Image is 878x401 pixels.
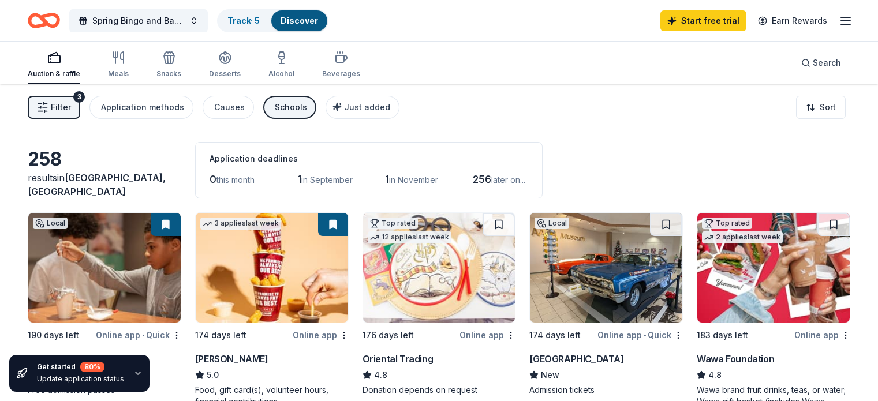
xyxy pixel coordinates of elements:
img: Image for AACA Museum [530,213,682,323]
button: Desserts [209,46,241,84]
div: Admission tickets [529,384,683,396]
button: Sort [796,96,846,119]
button: Meals [108,46,129,84]
span: Search [813,56,841,70]
button: Just added [326,96,399,119]
div: 174 days left [529,328,581,342]
div: Schools [275,100,307,114]
div: 258 [28,148,181,171]
div: 12 applies last week [368,231,451,243]
span: Spring Bingo and Basket Raffle for Middle School Student Council [92,14,185,28]
button: Auction & raffle [28,46,80,84]
div: Oriental Trading [363,352,434,366]
a: Image for Oriental TradingTop rated12 applieslast week176 days leftOnline appOriental Trading4.8D... [363,212,516,396]
div: Top rated [368,218,418,229]
div: Application methods [101,100,184,114]
a: Home [28,7,60,34]
a: Track· 5 [227,16,260,25]
div: 174 days left [195,328,246,342]
div: Meals [108,69,129,78]
span: [GEOGRAPHIC_DATA], [GEOGRAPHIC_DATA] [28,172,166,197]
span: in November [389,175,438,185]
div: 190 days left [28,328,79,342]
div: 80 % [80,362,104,372]
span: this month [216,175,255,185]
a: Image for Da Vinci Science CenterLocal190 days leftOnline app•Quick[GEOGRAPHIC_DATA]NewFree admis... [28,212,181,396]
a: Discover [281,16,318,25]
span: 4.8 [374,368,387,382]
button: Schools [263,96,316,119]
button: Filter3 [28,96,80,119]
button: Causes [203,96,254,119]
div: Local [33,218,68,229]
button: Search [792,51,850,74]
button: Beverages [322,46,360,84]
span: 0 [210,173,216,185]
button: Spring Bingo and Basket Raffle for Middle School Student Council [69,9,208,32]
img: Image for Da Vinci Science Center [28,213,181,323]
span: New [541,368,559,382]
div: Desserts [209,69,241,78]
div: 183 days left [697,328,748,342]
div: Local [535,218,569,229]
div: Online app Quick [96,328,181,342]
div: Auction & raffle [28,69,80,78]
span: Just added [344,102,390,112]
span: Filter [51,100,71,114]
div: Top rated [702,218,752,229]
span: Sort [820,100,836,114]
div: Causes [214,100,245,114]
div: Update application status [37,374,124,384]
img: Image for Wawa Foundation [697,213,850,323]
div: [PERSON_NAME] [195,352,268,366]
span: 1 [385,173,389,185]
img: Image for Oriental Trading [363,213,515,323]
div: results [28,171,181,198]
div: Beverages [322,69,360,78]
span: in September [301,175,353,185]
div: Get started [37,362,124,372]
button: Snacks [156,46,181,84]
button: Alcohol [268,46,294,84]
span: 256 [473,173,491,185]
div: Alcohol [268,69,294,78]
a: Start free trial [660,10,746,31]
div: Online app Quick [597,328,683,342]
a: Earn Rewards [751,10,834,31]
span: • [644,331,646,340]
span: • [142,331,144,340]
button: Track· 5Discover [217,9,328,32]
div: 2 applies last week [702,231,783,243]
div: 3 applies last week [200,218,281,230]
button: Application methods [89,96,193,119]
div: Online app [459,328,515,342]
img: Image for Sheetz [196,213,348,323]
div: Online app [293,328,349,342]
span: 1 [297,173,301,185]
a: Image for AACA MuseumLocal174 days leftOnline app•Quick[GEOGRAPHIC_DATA]NewAdmission tickets [529,212,683,396]
div: 3 [73,91,85,103]
div: 176 days left [363,328,414,342]
div: Snacks [156,69,181,78]
div: [GEOGRAPHIC_DATA] [529,352,623,366]
span: 4.8 [708,368,722,382]
div: Donation depends on request [363,384,516,396]
span: later on... [491,175,525,185]
span: in [28,172,166,197]
div: Online app [794,328,850,342]
span: 5.0 [207,368,219,382]
div: Wawa Foundation [697,352,774,366]
div: Application deadlines [210,152,528,166]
